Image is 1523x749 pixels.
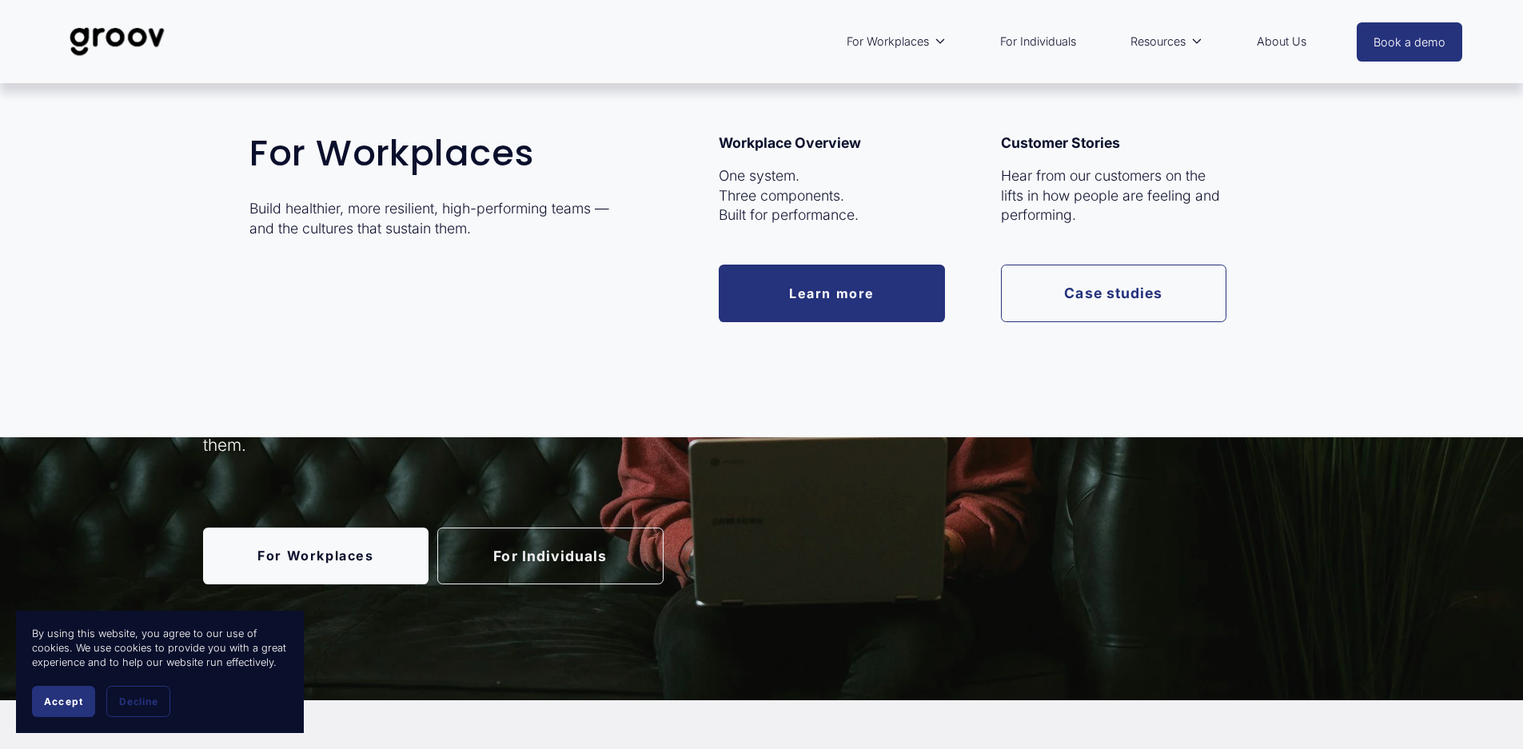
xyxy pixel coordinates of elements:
p: By using this website, you agree to our use of cookies. We use cookies to provide you with a grea... [32,627,288,670]
a: Case studies [1001,265,1227,321]
button: Accept [32,686,95,717]
a: About Us [1249,23,1314,60]
p: Hear from our customers on the lifts in how people are feeling and performing. [1001,166,1227,225]
a: Book a demo [1357,22,1462,62]
p: Build healthier, more resilient, high-performing teams — and the cultures that sustain them. [249,199,616,238]
span: Accept [44,695,83,707]
a: folder dropdown [839,23,955,60]
span: For Workplaces [847,31,929,52]
span: Resources [1130,31,1186,52]
img: Groov | Unlock Human Potential at Work and in Life [61,15,173,68]
button: Decline [106,686,170,717]
a: Learn more [719,265,945,321]
section: Cookie banner [16,611,304,733]
a: folder dropdown [1122,23,1211,60]
a: For Individuals [992,23,1084,60]
h2: For Workplaces [249,133,616,173]
strong: Workplace Overview [719,134,861,151]
strong: Customer Stories [1001,134,1120,151]
span: Decline [119,695,157,707]
p: One system. Three components. Built for performance. [719,166,945,225]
